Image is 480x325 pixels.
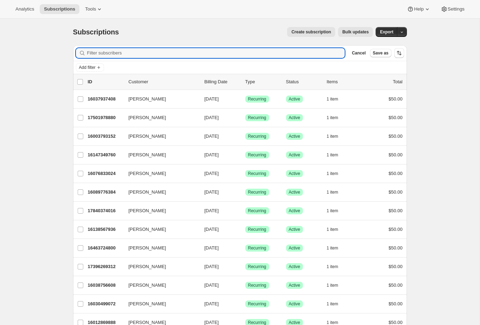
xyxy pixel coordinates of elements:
[205,134,219,139] span: [DATE]
[88,262,403,272] div: 17396269312[PERSON_NAME][DATE]SuccessRecurringSuccessActive1 item$50.00
[327,262,346,272] button: 1 item
[129,96,166,103] span: [PERSON_NAME]
[436,4,469,14] button: Settings
[88,113,403,123] div: 17501978880[PERSON_NAME][DATE]SuccessRecurringSuccessActive1 item$50.00
[289,152,300,158] span: Active
[88,96,123,103] p: 16037937408
[205,264,219,269] span: [DATE]
[88,94,403,104] div: 16037937408[PERSON_NAME][DATE]SuccessRecurringSuccessActive1 item$50.00
[389,189,403,195] span: $50.00
[286,78,321,85] p: Status
[124,149,195,161] button: [PERSON_NAME]
[88,245,123,252] p: 16463724800
[248,115,266,121] span: Recurring
[327,134,338,139] span: 1 item
[352,50,365,56] span: Cancel
[248,208,266,214] span: Recurring
[85,6,96,12] span: Tools
[289,171,300,176] span: Active
[88,300,123,307] p: 16030499072
[88,151,123,158] p: 16147349760
[289,301,300,307] span: Active
[327,225,346,234] button: 1 item
[327,187,346,197] button: 1 item
[389,171,403,176] span: $50.00
[205,245,219,251] span: [DATE]
[327,264,338,269] span: 1 item
[414,6,423,12] span: Help
[129,151,166,158] span: [PERSON_NAME]
[389,152,403,157] span: $50.00
[248,301,266,307] span: Recurring
[129,78,199,85] p: Customer
[81,4,107,14] button: Tools
[88,206,403,216] div: 17840374016[PERSON_NAME][DATE]SuccessRecurringSuccessActive1 item$50.00
[248,96,266,102] span: Recurring
[88,207,123,214] p: 17840374016
[205,301,219,306] span: [DATE]
[248,282,266,288] span: Recurring
[124,168,195,179] button: [PERSON_NAME]
[205,171,219,176] span: [DATE]
[44,6,75,12] span: Subscriptions
[245,78,280,85] div: Type
[11,4,38,14] button: Analytics
[327,96,338,102] span: 1 item
[248,264,266,269] span: Recurring
[289,264,300,269] span: Active
[88,226,123,233] p: 16138567936
[205,152,219,157] span: [DATE]
[88,150,403,160] div: 16147349760[PERSON_NAME][DATE]SuccessRecurringSuccessActive1 item$50.00
[327,227,338,232] span: 1 item
[327,206,346,216] button: 1 item
[248,227,266,232] span: Recurring
[289,189,300,195] span: Active
[327,299,346,309] button: 1 item
[124,131,195,142] button: [PERSON_NAME]
[327,131,346,141] button: 1 item
[289,115,300,121] span: Active
[389,96,403,102] span: $50.00
[327,282,338,288] span: 1 item
[124,280,195,291] button: [PERSON_NAME]
[389,227,403,232] span: $50.00
[289,282,300,288] span: Active
[389,134,403,139] span: $50.00
[327,152,338,158] span: 1 item
[205,78,240,85] p: Billing Date
[403,4,435,14] button: Help
[205,227,219,232] span: [DATE]
[327,78,362,85] div: Items
[289,245,300,251] span: Active
[129,133,166,140] span: [PERSON_NAME]
[124,224,195,235] button: [PERSON_NAME]
[205,320,219,325] span: [DATE]
[88,282,123,289] p: 16038756608
[327,94,346,104] button: 1 item
[389,301,403,306] span: $50.00
[448,6,465,12] span: Settings
[289,134,300,139] span: Active
[124,242,195,254] button: [PERSON_NAME]
[88,114,123,121] p: 17501978880
[129,282,166,289] span: [PERSON_NAME]
[248,152,266,158] span: Recurring
[15,6,34,12] span: Analytics
[76,63,104,72] button: Add filter
[342,29,369,35] span: Bulk updates
[289,208,300,214] span: Active
[338,27,373,37] button: Bulk updates
[327,301,338,307] span: 1 item
[129,207,166,214] span: [PERSON_NAME]
[88,187,403,197] div: 16089776384[PERSON_NAME][DATE]SuccessRecurringSuccessActive1 item$50.00
[88,169,403,178] div: 16076833024[PERSON_NAME][DATE]SuccessRecurringSuccessActive1 item$50.00
[124,93,195,105] button: [PERSON_NAME]
[289,96,300,102] span: Active
[88,299,403,309] div: 16030499072[PERSON_NAME][DATE]SuccessRecurringSuccessActive1 item$50.00
[88,280,403,290] div: 16038756608[PERSON_NAME][DATE]SuccessRecurringSuccessActive1 item$50.00
[327,150,346,160] button: 1 item
[88,133,123,140] p: 16003793152
[205,208,219,213] span: [DATE]
[88,189,123,196] p: 16089776384
[389,115,403,120] span: $50.00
